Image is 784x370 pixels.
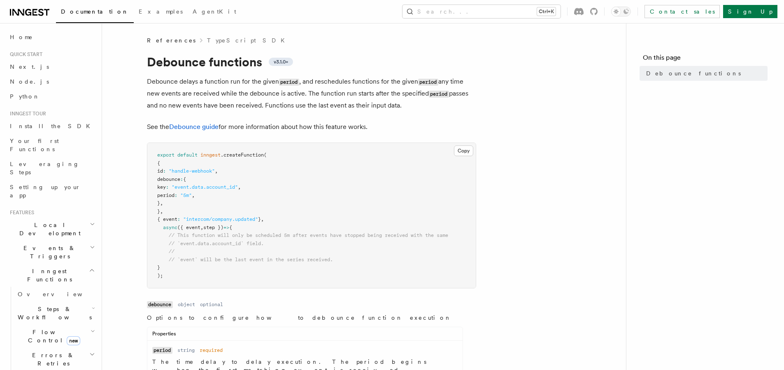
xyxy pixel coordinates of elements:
[169,257,333,262] span: // `event` will be the last event in the series received.
[418,79,438,86] code: period
[646,69,741,77] span: Debounce functions
[14,325,97,348] button: Flow Controlnew
[7,110,46,117] span: Inngest tour
[157,168,163,174] span: id
[644,5,720,18] a: Contact sales
[10,123,95,129] span: Install the SDK
[147,76,476,111] p: Debounce delays a function run for the given , and reschedules functions for the given any time n...
[192,192,195,198] span: ,
[139,8,183,15] span: Examples
[183,176,186,182] span: {
[7,119,97,133] a: Install the SDK
[7,74,97,89] a: Node.js
[643,53,768,66] h4: On this page
[163,168,166,174] span: :
[169,168,215,174] span: "handle-webhook"
[147,330,463,341] div: Properties
[7,244,90,260] span: Events & Triggers
[14,287,97,302] a: Overview
[203,225,223,230] span: step })
[7,30,97,44] a: Home
[163,225,177,230] span: async
[157,200,160,206] span: }
[157,216,177,222] span: { event
[180,192,192,198] span: "5m"
[274,59,288,65] span: v3.1.0+
[157,184,166,190] span: key
[7,218,97,241] button: Local Development
[61,8,129,15] span: Documentation
[7,89,97,104] a: Python
[537,7,556,16] kbd: Ctrl+K
[14,351,89,368] span: Errors & Retries
[172,184,238,190] span: "event.data.account_id"
[147,36,195,44] span: References
[193,8,236,15] span: AgentKit
[10,138,59,152] span: Your first Functions
[177,216,180,222] span: :
[174,192,177,198] span: :
[7,59,97,74] a: Next.js
[183,216,258,222] span: "intercom/company.updated"
[10,161,79,176] span: Leveraging Steps
[10,33,33,41] span: Home
[10,63,49,70] span: Next.js
[200,347,223,354] dd: required
[177,347,195,354] dd: string
[200,225,203,230] span: ,
[454,145,473,156] button: Copy
[10,93,40,100] span: Python
[402,5,561,18] button: Search...Ctrl+K
[169,123,219,131] a: Debounce guide
[264,152,267,158] span: (
[429,91,449,98] code: period
[157,208,160,214] span: }
[279,79,299,86] code: period
[160,200,163,206] span: ,
[7,241,97,264] button: Events & Triggers
[238,184,241,190] span: ,
[56,2,134,23] a: Documentation
[7,221,90,237] span: Local Development
[180,176,183,182] span: :
[7,157,97,180] a: Leveraging Steps
[157,265,160,270] span: }
[723,5,777,18] a: Sign Up
[178,301,195,308] dd: object
[14,328,91,344] span: Flow Control
[14,302,97,325] button: Steps & Workflows
[7,51,42,58] span: Quick start
[7,180,97,203] a: Setting up your app
[169,232,448,238] span: // This function will only be scheduled 5m after events have stopped being received with the same
[221,152,264,158] span: .createFunction
[177,225,200,230] span: ({ event
[147,54,476,69] h1: Debounce functions
[67,336,80,345] span: new
[160,208,163,214] span: ,
[7,267,89,283] span: Inngest Functions
[147,301,173,308] code: debounce
[147,314,463,322] p: Options to configure how to debounce function execution
[7,264,97,287] button: Inngest Functions
[261,216,264,222] span: ,
[177,152,198,158] span: default
[169,248,174,254] span: //
[200,152,221,158] span: inngest
[134,2,188,22] a: Examples
[223,225,229,230] span: =>
[157,160,160,166] span: {
[229,225,232,230] span: {
[157,152,174,158] span: export
[157,192,174,198] span: period
[10,78,49,85] span: Node.js
[188,2,241,22] a: AgentKit
[643,66,768,81] a: Debounce functions
[7,209,34,216] span: Features
[169,241,264,246] span: // `event.data.account_id` field.
[200,301,223,308] dd: optional
[258,216,261,222] span: }
[166,184,169,190] span: :
[207,36,290,44] a: TypeScript SDK
[215,168,218,174] span: ,
[7,133,97,157] a: Your first Functions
